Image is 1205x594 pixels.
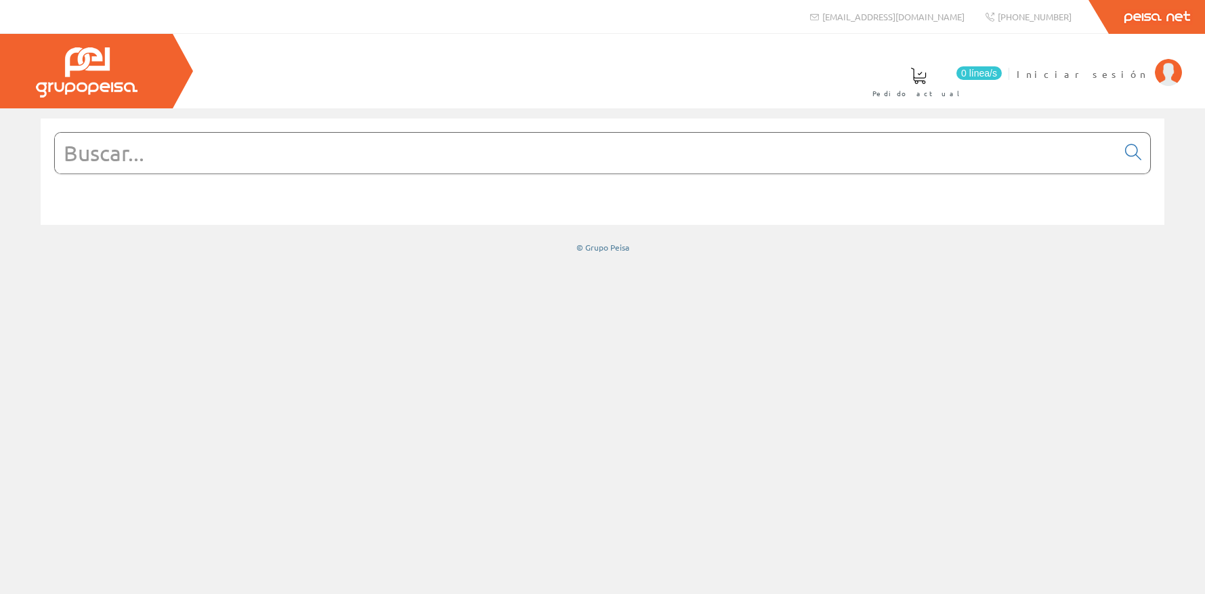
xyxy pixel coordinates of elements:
a: Iniciar sesión [1017,56,1182,69]
span: [EMAIL_ADDRESS][DOMAIN_NAME] [822,11,965,22]
span: [PHONE_NUMBER] [998,11,1072,22]
div: © Grupo Peisa [41,242,1164,253]
img: Grupo Peisa [36,47,138,98]
input: Buscar... [55,133,1117,173]
span: Pedido actual [872,87,965,100]
span: 0 línea/s [956,66,1002,80]
span: Iniciar sesión [1017,67,1148,81]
